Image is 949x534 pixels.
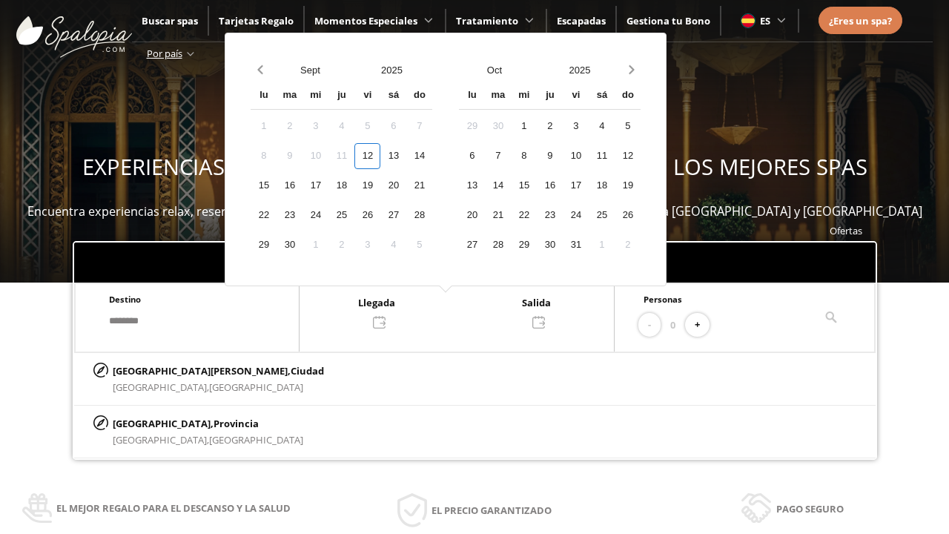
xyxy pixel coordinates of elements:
[251,113,277,139] div: 1
[302,202,328,228] div: 24
[459,173,485,199] div: 13
[251,83,432,258] div: Calendar wrapper
[615,173,641,199] div: 19
[406,113,432,139] div: 7
[302,83,328,109] div: mi
[406,143,432,169] div: 14
[406,232,432,258] div: 5
[354,232,380,258] div: 3
[328,173,354,199] div: 18
[589,83,615,109] div: sá
[328,202,354,228] div: 25
[277,113,302,139] div: 2
[277,173,302,199] div: 16
[459,113,485,139] div: 29
[537,143,563,169] div: 9
[589,232,615,258] div: 1
[354,143,380,169] div: 12
[459,113,641,258] div: Calendar days
[485,202,511,228] div: 21
[406,83,432,109] div: do
[511,173,537,199] div: 15
[589,143,615,169] div: 11
[537,83,563,109] div: ju
[537,113,563,139] div: 2
[380,202,406,228] div: 27
[219,14,294,27] a: Tarjetas Regalo
[113,363,324,379] p: [GEOGRAPHIC_DATA][PERSON_NAME],
[830,224,862,237] a: Ofertas
[269,57,351,83] button: Open months overlay
[328,113,354,139] div: 4
[380,143,406,169] div: 13
[638,313,661,337] button: -
[563,143,589,169] div: 10
[251,202,277,228] div: 22
[615,113,641,139] div: 5
[142,14,198,27] a: Buscar spas
[82,152,867,182] span: EXPERIENCIAS WELLNESS PARA REGALAR Y DISFRUTAR EN LOS MEJORES SPAS
[113,433,209,446] span: [GEOGRAPHIC_DATA],
[113,380,209,394] span: [GEOGRAPHIC_DATA],
[615,83,641,109] div: do
[452,57,537,83] button: Open months overlay
[302,173,328,199] div: 17
[511,83,537,109] div: mi
[589,173,615,199] div: 18
[459,143,485,169] div: 6
[302,113,328,139] div: 3
[563,113,589,139] div: 3
[589,113,615,139] div: 4
[351,57,432,83] button: Open years overlay
[485,83,511,109] div: ma
[670,317,675,333] span: 0
[16,1,132,58] img: ImgLogoSpalopia.BvClDcEz.svg
[354,83,380,109] div: vi
[277,232,302,258] div: 30
[537,173,563,199] div: 16
[113,415,303,432] p: [GEOGRAPHIC_DATA],
[328,143,354,169] div: 11
[251,232,277,258] div: 29
[214,417,259,430] span: Provincia
[328,83,354,109] div: ju
[511,143,537,169] div: 8
[328,232,354,258] div: 2
[485,232,511,258] div: 28
[56,500,291,516] span: El mejor regalo para el descanso y la salud
[459,232,485,258] div: 27
[557,14,606,27] a: Escapadas
[511,232,537,258] div: 29
[277,202,302,228] div: 23
[485,113,511,139] div: 30
[563,202,589,228] div: 24
[251,143,277,169] div: 8
[615,232,641,258] div: 2
[829,14,892,27] span: ¿Eres un spa?
[459,83,485,109] div: lu
[354,113,380,139] div: 5
[251,113,432,258] div: Calendar days
[511,202,537,228] div: 22
[302,232,328,258] div: 1
[380,232,406,258] div: 4
[644,294,682,305] span: Personas
[626,14,710,27] a: Gestiona tu Bono
[459,83,641,258] div: Calendar wrapper
[615,202,641,228] div: 26
[354,173,380,199] div: 19
[615,143,641,169] div: 12
[277,83,302,109] div: ma
[354,202,380,228] div: 26
[459,202,485,228] div: 20
[431,502,552,518] span: El precio garantizado
[380,173,406,199] div: 20
[537,202,563,228] div: 23
[302,143,328,169] div: 10
[485,173,511,199] div: 14
[563,83,589,109] div: vi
